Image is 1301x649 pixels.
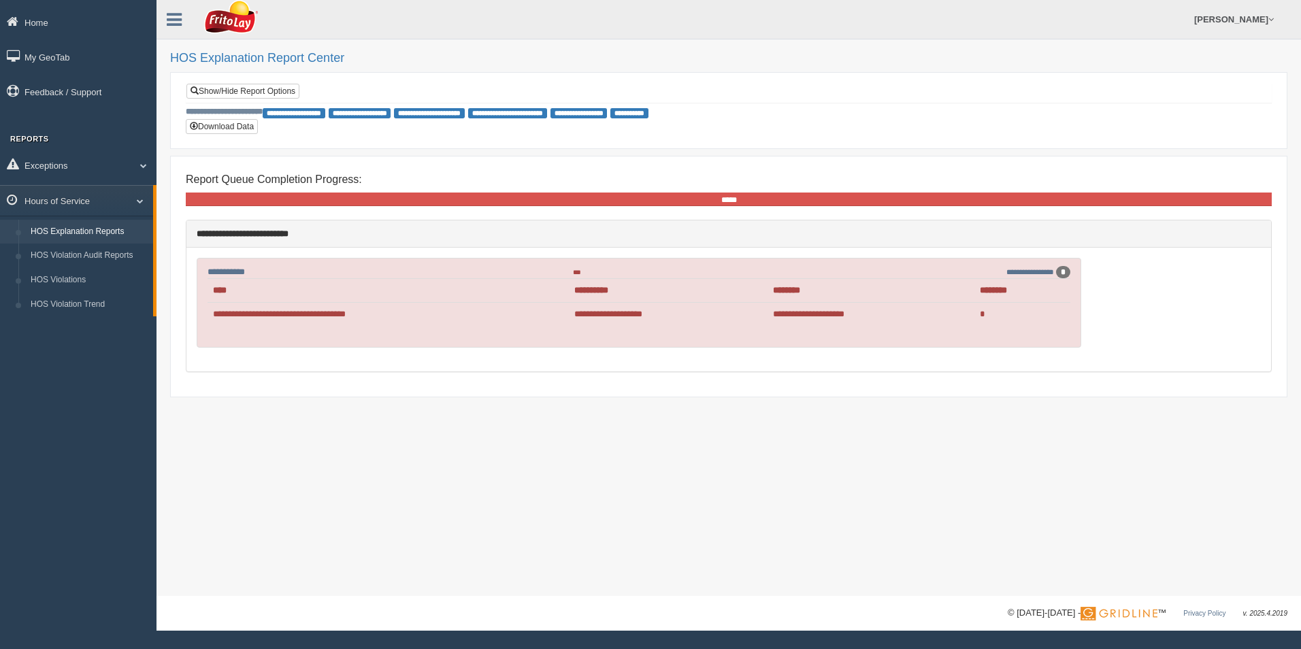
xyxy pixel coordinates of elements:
[1243,610,1287,617] span: v. 2025.4.2019
[1081,607,1157,620] img: Gridline
[170,52,1287,65] h2: HOS Explanation Report Center
[186,119,258,134] button: Download Data
[1008,606,1287,620] div: © [DATE]-[DATE] - ™
[24,293,153,317] a: HOS Violation Trend
[24,244,153,268] a: HOS Violation Audit Reports
[1183,610,1225,617] a: Privacy Policy
[24,268,153,293] a: HOS Violations
[24,220,153,244] a: HOS Explanation Reports
[186,173,1272,186] h4: Report Queue Completion Progress:
[186,84,299,99] a: Show/Hide Report Options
